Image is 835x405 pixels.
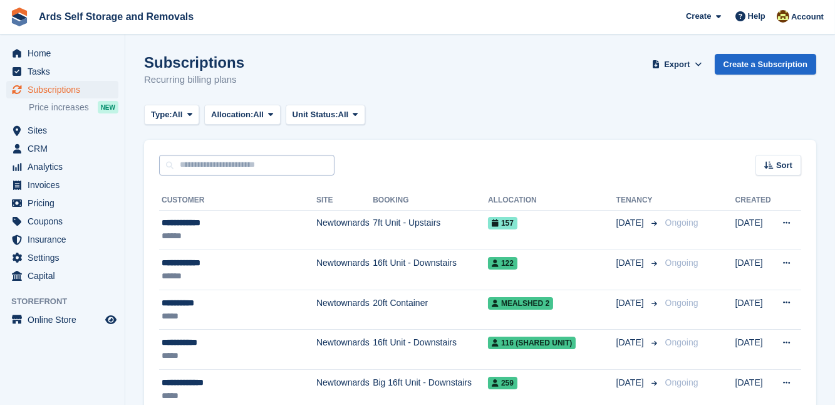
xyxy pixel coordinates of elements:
span: Ongoing [665,258,698,268]
th: Tenancy [616,191,660,211]
td: 20ft Container [373,290,488,330]
span: 157 [488,217,517,229]
span: Help [748,10,765,23]
td: 7ft Unit - Upstairs [373,210,488,250]
span: Tasks [28,63,103,80]
span: [DATE] [616,376,646,389]
a: menu [6,140,118,157]
h1: Subscriptions [144,54,244,71]
a: menu [6,45,118,62]
a: menu [6,158,118,176]
td: [DATE] [735,210,774,250]
span: Storefront [11,295,125,308]
th: Allocation [488,191,616,211]
td: Newtownards [316,210,373,250]
td: 16ft Unit - Downstairs [373,250,488,290]
th: Created [735,191,774,211]
a: Price increases NEW [29,100,118,114]
a: Create a Subscription [715,54,816,75]
span: Settings [28,249,103,266]
span: Create [686,10,711,23]
span: All [338,108,349,121]
span: Analytics [28,158,103,176]
td: 16ft Unit - Downstairs [373,330,488,370]
span: Type: [151,108,172,121]
div: NEW [98,101,118,113]
a: Ards Self Storage and Removals [34,6,199,27]
span: Unit Status: [293,108,338,121]
a: menu [6,122,118,139]
a: menu [6,231,118,248]
span: Export [664,58,690,71]
span: Sites [28,122,103,139]
img: stora-icon-8386f47178a22dfd0bd8f6a31ec36ba5ce8667c1dd55bd0f319d3a0aa187defe.svg [10,8,29,26]
th: Customer [159,191,316,211]
a: menu [6,267,118,285]
td: Newtownards [316,330,373,370]
p: Recurring billing plans [144,73,244,87]
span: [DATE] [616,256,646,270]
span: Price increases [29,102,89,113]
a: menu [6,176,118,194]
span: All [253,108,264,121]
img: Mark McFerran [777,10,789,23]
span: Invoices [28,176,103,194]
td: [DATE] [735,290,774,330]
span: 116 (shared unit) [488,337,576,349]
span: Ongoing [665,298,698,308]
span: Ongoing [665,337,698,347]
td: Newtownards [316,250,373,290]
span: Online Store [28,311,103,329]
button: Allocation: All [204,105,281,125]
span: Sort [776,159,792,172]
td: [DATE] [735,250,774,290]
span: CRM [28,140,103,157]
a: menu [6,63,118,80]
span: Coupons [28,213,103,230]
button: Type: All [144,105,199,125]
span: 122 [488,257,517,270]
span: 259 [488,377,517,389]
span: All [172,108,183,121]
span: [DATE] [616,336,646,349]
span: [DATE] [616,297,646,310]
span: Mealshed 2 [488,297,553,310]
span: Home [28,45,103,62]
span: Account [791,11,824,23]
a: menu [6,81,118,98]
span: Insurance [28,231,103,248]
td: [DATE] [735,330,774,370]
a: menu [6,213,118,230]
a: menu [6,249,118,266]
a: menu [6,194,118,212]
span: Allocation: [211,108,253,121]
a: menu [6,311,118,329]
th: Booking [373,191,488,211]
button: Export [650,54,705,75]
span: Capital [28,267,103,285]
span: Ongoing [665,218,698,228]
span: Ongoing [665,377,698,387]
button: Unit Status: All [286,105,365,125]
span: Subscriptions [28,81,103,98]
td: Newtownards [316,290,373,330]
a: Preview store [103,312,118,327]
th: Site [316,191,373,211]
span: [DATE] [616,216,646,229]
span: Pricing [28,194,103,212]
